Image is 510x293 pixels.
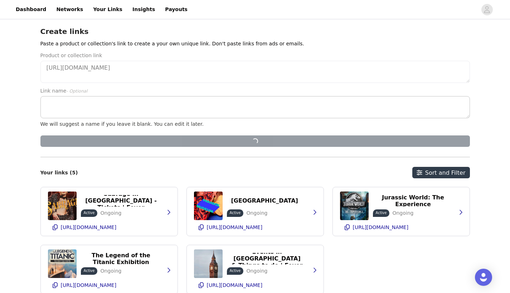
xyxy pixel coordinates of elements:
[194,279,316,291] button: [URL][DOMAIN_NAME]
[340,192,369,220] img: Jurassic World: The Experience in London - Tickets | Fever
[61,224,117,230] p: [URL][DOMAIN_NAME]
[484,4,490,15] div: avatar
[227,253,307,264] button: Events in [GEOGRAPHIC_DATA] & Things to do | Fever
[230,210,241,215] p: Active
[373,195,453,207] button: Jurassic World: The Experience
[84,268,95,273] p: Active
[48,222,170,233] button: [URL][DOMAIN_NAME]
[161,1,192,18] a: Payouts
[61,282,117,288] p: [URL][DOMAIN_NAME]
[231,248,303,269] p: Events in [GEOGRAPHIC_DATA] & Things to do | Fever
[230,268,241,273] p: Active
[85,190,157,211] p: Sabrage in [GEOGRAPHIC_DATA] - Tickets | Fever
[40,40,470,48] p: Paste a product or collection's link to create a your own unique link. Don't paste links from ads...
[89,1,127,18] a: Your Links
[207,224,263,230] p: [URL][DOMAIN_NAME]
[84,210,95,215] p: Active
[227,195,302,207] button: [GEOGRAPHIC_DATA]
[40,27,470,36] h2: Create links
[81,253,161,264] button: The Legend of the Titanic Exhibition
[85,252,157,265] p: The Legend of the Titanic Exhibition
[194,249,223,278] img: Events in London & Things to do | Fever
[128,1,159,18] a: Insights
[40,87,466,95] label: Link name
[48,279,170,291] button: [URL][DOMAIN_NAME]
[246,209,267,217] p: Ongoing
[11,1,50,18] a: Dashboard
[40,121,470,127] div: We will suggest a name if you leave it blank. You can edit it later.
[377,194,449,208] p: Jurassic World: The Experience
[100,209,121,217] p: Ongoing
[207,282,263,288] p: [URL][DOMAIN_NAME]
[81,195,161,207] button: Sabrage in [GEOGRAPHIC_DATA] - Tickets | Fever
[475,269,492,286] div: Open Intercom Messenger
[194,192,223,220] img: Paradox Museum London - Tickets | Fever
[40,61,470,83] textarea: [URL][DOMAIN_NAME]
[392,209,413,217] p: Ongoing
[52,1,87,18] a: Networks
[48,192,77,220] img: Sabrage in London - Tickets | Fever
[40,52,466,59] label: Product or collection link
[246,267,267,275] p: Ongoing
[194,222,316,233] button: [URL][DOMAIN_NAME]
[48,249,77,278] img: The Legend of the Titanic Exhibition - London | Fever
[100,267,121,275] p: Ongoing
[40,170,78,176] h2: Your links (5)
[353,224,409,230] p: [URL][DOMAIN_NAME]
[66,89,87,94] span: - Optional
[376,210,387,215] p: Active
[412,167,470,178] button: Sort and Filter
[340,222,462,233] button: [URL][DOMAIN_NAME]
[231,197,298,204] p: [GEOGRAPHIC_DATA]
